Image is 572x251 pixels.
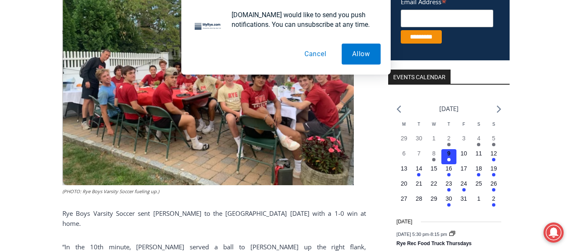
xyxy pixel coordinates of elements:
[447,173,451,176] em: Has events
[477,143,480,146] em: Has events
[432,122,435,127] span: W
[441,194,456,210] button: 30 Has events
[486,121,501,134] div: Sunday
[471,149,486,164] button: 11
[456,194,472,210] button: 31
[397,179,412,194] button: 20
[441,164,456,179] button: 16 Has events
[471,164,486,179] button: 18 Has events
[416,180,423,187] time: 21
[456,134,472,149] button: 3
[456,179,472,194] button: 24 Has events
[416,195,423,202] time: 28
[426,149,441,164] button: 8 Has events
[412,194,427,210] button: 28
[456,149,472,164] button: 10
[426,194,441,210] button: 29
[426,164,441,179] button: 15
[462,135,466,142] time: 3
[446,165,452,172] time: 16
[490,180,497,187] time: 26
[401,135,407,142] time: 29
[430,195,437,202] time: 29
[477,173,480,176] em: Has events
[397,121,412,134] div: Monday
[490,165,497,172] time: 19
[477,195,480,202] time: 1
[486,149,501,164] button: 12 Has events
[430,180,437,187] time: 22
[397,218,412,226] time: [DATE]
[461,150,467,157] time: 10
[402,122,406,127] span: M
[412,121,427,134] div: Tuesday
[432,135,435,142] time: 1
[397,241,472,247] a: Rye Rec Food Truck Thursdays
[448,122,450,127] span: T
[447,203,451,207] em: Has events
[401,180,407,187] time: 20
[492,135,495,142] time: 5
[486,179,501,194] button: 26 Has events
[401,195,407,202] time: 27
[461,180,467,187] time: 24
[439,103,459,114] li: [DATE]
[426,179,441,194] button: 22
[471,194,486,210] button: 1
[412,179,427,194] button: 21
[477,122,480,127] span: S
[426,134,441,149] button: 1
[225,10,381,29] div: [DOMAIN_NAME] would like to send you push notifications. You can unsubscribe at any time.
[397,232,448,237] time: -
[402,150,406,157] time: 6
[486,134,501,149] button: 5 Has events
[397,149,412,164] button: 6
[441,121,456,134] div: Thursday
[486,194,501,210] button: 2 Has events
[476,180,482,187] time: 25
[492,158,495,161] em: Has events
[417,173,420,176] em: Has events
[471,121,486,134] div: Saturday
[441,149,456,164] button: 9 Has events
[397,134,412,149] button: 29
[477,135,480,142] time: 4
[492,143,495,146] em: Has events
[416,165,423,172] time: 14
[417,150,421,157] time: 7
[446,195,452,202] time: 30
[471,179,486,194] button: 25
[461,195,467,202] time: 31
[401,165,407,172] time: 13
[412,164,427,179] button: 14 Has events
[490,150,497,157] time: 12
[476,165,482,172] time: 18
[426,121,441,134] div: Wednesday
[447,188,451,191] em: Has events
[342,44,381,65] button: Allow
[191,10,225,44] img: notification icon
[447,158,451,161] em: Has events
[62,188,354,195] figcaption: (PHOTO: Rye Boys Varsity Soccer fueling up.)
[492,173,495,176] em: Has events
[486,164,501,179] button: 19 Has events
[441,179,456,194] button: 23 Has events
[412,149,427,164] button: 7
[492,195,495,202] time: 2
[447,150,451,157] time: 9
[416,135,423,142] time: 30
[462,188,466,191] em: Has events
[492,122,495,127] span: S
[432,158,435,161] em: Has events
[430,165,437,172] time: 15
[471,134,486,149] button: 4 Has events
[492,203,495,207] em: Has events
[456,164,472,179] button: 17
[447,135,451,142] time: 2
[446,180,452,187] time: 23
[62,208,366,228] p: Rye Boys Varsity Soccer sent [PERSON_NAME] to the [GEOGRAPHIC_DATA] [DATE] with a 1-0 win at home.
[432,150,435,157] time: 8
[461,165,467,172] time: 17
[492,188,495,191] em: Has events
[430,232,447,237] span: 8:15 pm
